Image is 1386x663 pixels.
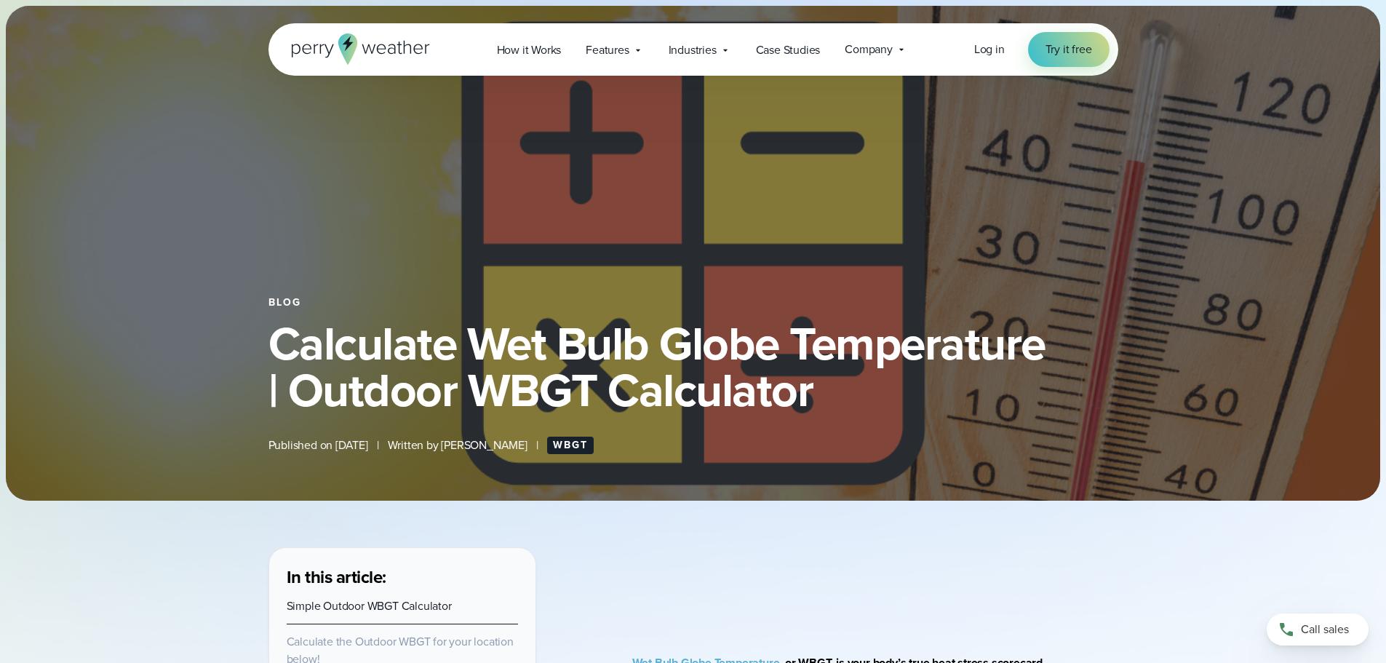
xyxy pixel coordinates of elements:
a: Try it free [1028,32,1110,67]
a: WBGT [547,437,594,454]
span: | [377,437,379,454]
div: Blog [268,297,1118,309]
span: How it Works [497,41,562,59]
span: Published on [DATE] [268,437,368,454]
span: Features [586,41,629,59]
h1: Calculate Wet Bulb Globe Temperature | Outdoor WBGT Calculator [268,320,1118,413]
a: How it Works [485,35,574,65]
span: Industries [669,41,717,59]
span: Log in [974,41,1005,57]
span: Case Studies [756,41,821,59]
a: Case Studies [744,35,833,65]
iframe: WBGT Explained: Listen as we break down all you need to know about WBGT Video [674,547,1075,608]
a: Call sales [1267,614,1369,646]
span: Call sales [1301,621,1349,638]
h3: In this article: [287,565,518,589]
span: Company [845,41,893,58]
a: Log in [974,41,1005,58]
span: Written by [PERSON_NAME] [388,437,527,454]
a: Simple Outdoor WBGT Calculator [287,598,452,614]
span: Try it free [1046,41,1092,58]
span: | [536,437,538,454]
